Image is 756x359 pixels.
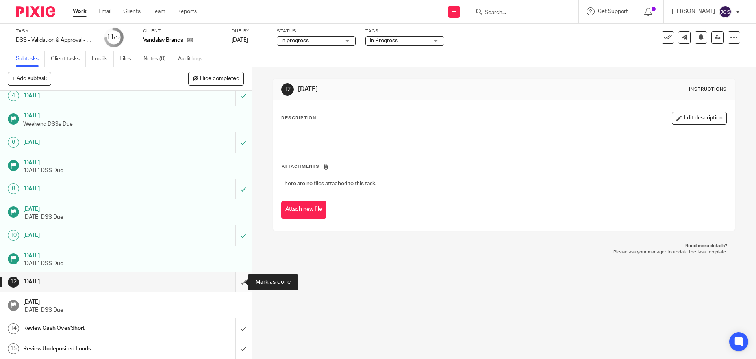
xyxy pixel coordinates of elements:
[16,36,94,44] div: DSS - Validation &amp; Approval - week 34
[23,306,244,314] p: [DATE] DSS Due
[23,322,159,334] h1: Review Cash Over/Short
[23,203,244,213] h1: [DATE]
[178,51,208,67] a: Audit logs
[143,51,172,67] a: Notes (0)
[598,9,628,14] span: Get Support
[689,86,727,93] div: Instructions
[188,72,244,85] button: Hide completed
[51,51,86,67] a: Client tasks
[277,28,356,34] label: Status
[200,76,239,82] span: Hide completed
[484,9,555,17] input: Search
[672,7,715,15] p: [PERSON_NAME]
[8,277,19,288] div: 12
[8,323,19,334] div: 14
[23,213,244,221] p: [DATE] DSS Due
[114,35,121,40] small: /15
[16,51,45,67] a: Subtasks
[23,343,159,355] h1: Review Undeposited Funds
[23,260,244,268] p: [DATE] DSS Due
[8,90,19,101] div: 4
[98,7,111,15] a: Email
[23,296,244,306] h1: [DATE]
[23,110,244,120] h1: [DATE]
[281,83,294,96] div: 12
[8,343,19,354] div: 15
[23,157,244,167] h1: [DATE]
[8,72,51,85] button: + Add subtask
[23,183,159,195] h1: [DATE]
[281,249,727,255] p: Please ask your manager to update the task template.
[16,36,94,44] div: DSS - Validation & Approval - week 34
[281,115,316,121] p: Description
[143,28,222,34] label: Client
[281,243,727,249] p: Need more details?
[281,38,309,43] span: In progress
[282,164,319,169] span: Attachments
[672,112,727,125] button: Edit description
[719,6,732,18] img: svg%3E
[23,120,244,128] p: Weekend DSSs Due
[298,85,521,93] h1: [DATE]
[16,28,94,34] label: Task
[8,137,19,148] div: 6
[120,51,137,67] a: Files
[23,167,244,175] p: [DATE] DSS Due
[365,28,444,34] label: Tags
[123,7,141,15] a: Clients
[23,136,159,148] h1: [DATE]
[23,276,159,288] h1: [DATE]
[23,90,159,102] h1: [DATE]
[23,250,244,260] h1: [DATE]
[143,36,183,44] p: Vandalay Brands
[281,201,326,219] button: Attach new file
[107,33,121,42] div: 11
[282,181,376,186] span: There are no files attached to this task.
[152,7,165,15] a: Team
[8,230,19,241] div: 10
[177,7,197,15] a: Reports
[232,37,248,43] span: [DATE]
[232,28,267,34] label: Due by
[16,6,55,17] img: Pixie
[23,229,159,241] h1: [DATE]
[8,183,19,194] div: 8
[73,7,87,15] a: Work
[92,51,114,67] a: Emails
[370,38,398,43] span: In Progress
